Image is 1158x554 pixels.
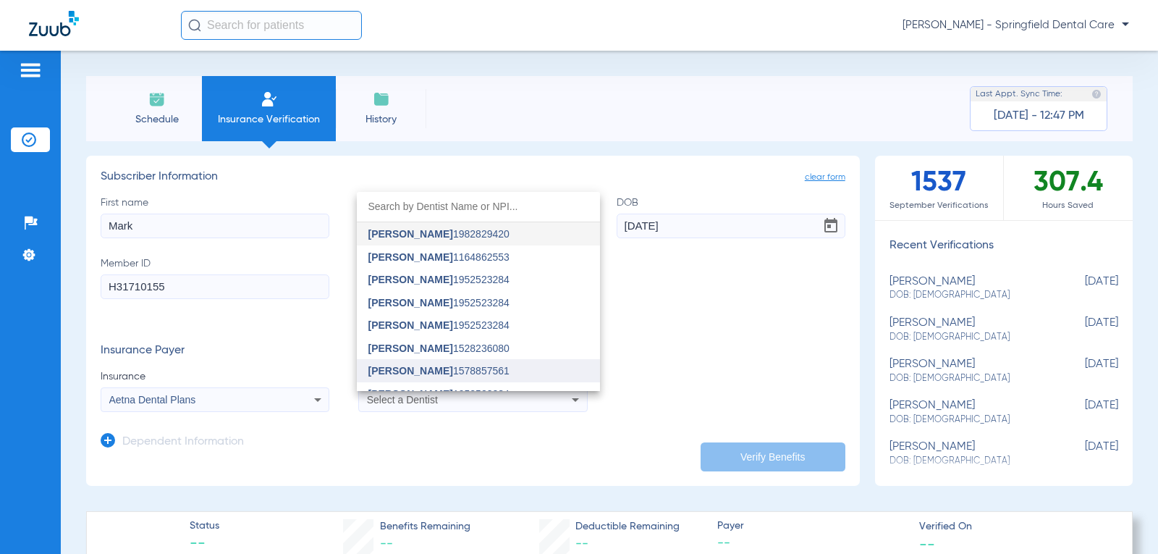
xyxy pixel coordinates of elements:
[368,252,510,262] span: 1164862553
[368,366,510,376] span: 1578857561
[368,298,510,308] span: 1952523284
[368,228,453,240] span: [PERSON_NAME]
[368,343,510,353] span: 1528236080
[368,343,453,354] span: [PERSON_NAME]
[368,320,510,330] span: 1952523284
[368,297,453,309] span: [PERSON_NAME]
[368,388,453,400] span: [PERSON_NAME]
[368,274,453,285] span: [PERSON_NAME]
[368,251,453,263] span: [PERSON_NAME]
[368,319,453,331] span: [PERSON_NAME]
[368,274,510,285] span: 1952523284
[368,389,510,399] span: 1952523284
[357,192,600,222] input: dropdown search
[368,229,510,239] span: 1982829420
[368,365,453,377] span: [PERSON_NAME]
